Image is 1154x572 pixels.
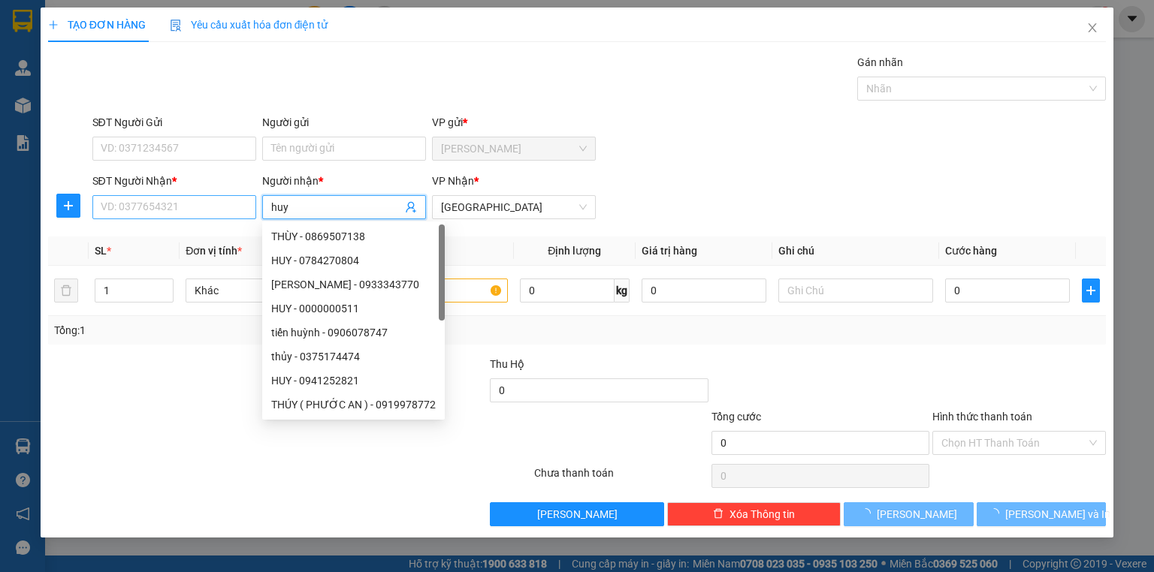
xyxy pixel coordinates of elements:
span: close [1086,22,1098,34]
div: Chưa thanh toán [533,465,709,491]
th: Ghi chú [772,236,939,266]
div: VP gửi [432,114,596,131]
div: THÚY ( PHƯỚC AN ) - 0919978772 [271,396,436,413]
span: kg [615,278,630,303]
div: tiến huỳnh - 0906078747 [262,321,445,345]
button: [PERSON_NAME] và In [977,502,1107,526]
div: HUY - 0941252821 [271,372,436,389]
div: Người nhận [262,173,426,189]
span: Đơn vị tính [186,245,242,257]
div: HUY - 0000000511 [271,300,436,317]
div: THÚY ( PHƯỚC AN ) - 0919978772 [262,393,445,417]
div: tiến huỳnh - 0906078747 [271,324,436,341]
button: [PERSON_NAME] [844,502,974,526]
span: Thu Hộ [490,358,524,370]
div: Tổng: 1 [54,322,446,339]
div: HUY - 0784270804 [271,252,436,269]
span: Định lượng [548,245,601,257]
img: icon [170,20,182,32]
div: Người gửi [262,114,426,131]
div: SĐT Người Gửi [92,114,256,131]
span: SL [95,245,107,257]
div: THANH THÚY - 0933343770 [262,272,445,297]
span: delete [713,508,724,520]
button: deleteXóa Thông tin [667,502,841,526]
span: VP Nhận [432,175,474,187]
button: Close [1071,8,1113,50]
span: plus [48,20,59,30]
div: SĐT Người Nhận [92,173,256,189]
span: Sài Gòn [441,196,587,218]
input: Ghi Chú [778,278,933,303]
div: thủy - 0375174474 [271,348,436,365]
span: user-add [405,201,417,213]
span: Cước hàng [945,245,997,257]
span: loading [860,508,877,519]
span: Yêu cầu xuất hóa đơn điện tử [170,19,328,31]
span: TẠO ĐƠN HÀNG [48,19,146,31]
span: Xóa Thông tin [730,506,795,522]
button: plus [56,194,80,218]
div: THÙY - 0869507138 [271,228,436,245]
button: [PERSON_NAME] [490,502,663,526]
label: Hình thức thanh toán [932,411,1032,423]
div: THÙY - 0869507138 [262,224,445,248]
span: Phan Rang [441,137,587,160]
span: Tổng cước [711,411,761,423]
span: [PERSON_NAME] và In [1005,506,1110,522]
div: thủy - 0375174474 [262,345,445,369]
button: delete [54,278,78,303]
button: plus [1082,278,1100,303]
div: [PERSON_NAME] - 0933343770 [271,276,436,293]
div: HUY - 0941252821 [262,369,445,393]
input: 0 [642,278,766,303]
span: [PERSON_NAME] [877,506,957,522]
span: Giá trị hàng [642,245,697,257]
label: Gán nhãn [857,56,903,68]
span: [PERSON_NAME] [537,506,618,522]
span: plus [1083,284,1099,297]
div: HUY - 0000000511 [262,297,445,321]
span: Khác [195,279,331,302]
span: plus [57,200,80,212]
span: loading [989,508,1005,519]
div: HUY - 0784270804 [262,248,445,272]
